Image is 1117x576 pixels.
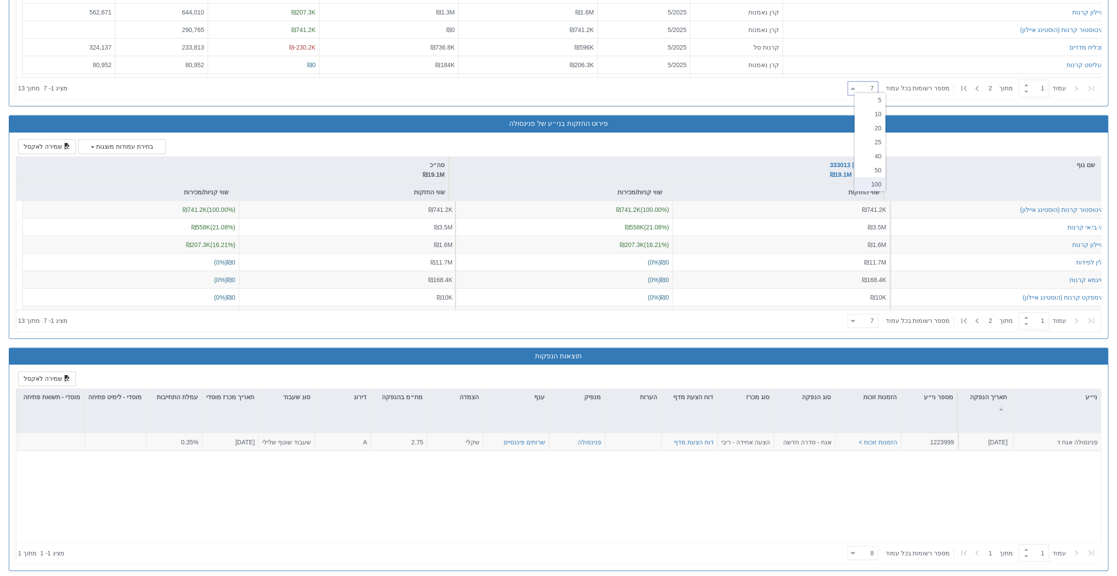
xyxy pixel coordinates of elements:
span: ₪558K [625,224,644,231]
div: ‏ מתוך [844,311,1099,330]
span: ₪184K [435,61,455,68]
div: ‏מציג 1 - 1 ‏ מתוך 1 [18,543,65,562]
div: ‏ מתוך [844,543,1099,562]
span: 1 [988,548,999,557]
span: ( 21.08 %) [191,224,235,231]
span: ( 0 %) [648,294,669,301]
button: אנליסט קרנות [1067,61,1104,69]
div: מח״מ בהנפקה [370,389,426,415]
div: שווי קניות/מכירות [16,184,232,200]
div: 562,671 [26,8,111,17]
button: אימפקט קרנות (הוסטינג איילון) [1023,293,1104,302]
div: קרן נאמנות [694,8,779,17]
div: שווי החזקות [233,184,449,200]
span: ‏מספר רשומות בכל עמוד [885,84,950,93]
span: ₪168.4K [428,276,453,283]
div: מנפיק [549,389,604,405]
div: ‏ מתוך [844,79,1099,98]
button: אי.בי.אי קרנות [1067,223,1104,232]
span: ₪558K [191,224,210,231]
div: ענף [483,389,548,405]
div: סה״כ [19,160,445,180]
span: ‏מספר רשומות בכל עמוד [885,548,950,557]
div: שרותים פיננסיים [503,437,545,446]
div: סיגמא קרנות [1070,275,1104,284]
div: אינווסטור קרנות (הוסטינג איילון) [1020,205,1104,214]
span: ₪741.2K [428,206,453,213]
span: ( 0 %) [214,276,235,283]
span: ₪11.7M [431,259,453,266]
span: ₪0 [661,259,669,266]
div: 290,765 [119,25,204,34]
div: ‏מציג 1 - 7 ‏ מתוך 13 [18,311,68,330]
button: ילין לפידות [1076,258,1104,267]
div: 50 [855,163,885,177]
span: ₪10K [437,294,453,301]
span: ₪0 [661,294,669,301]
div: דירוג [314,389,370,405]
div: שקלי [431,437,479,446]
span: ₪0 [227,294,235,301]
span: ₪0 [446,26,455,33]
div: הצמדה [427,389,482,405]
div: 0.35% [150,437,198,446]
div: שם גוף [884,157,1101,173]
span: ‏עמוד [1052,84,1066,93]
div: קרן נאמנות [694,61,779,69]
div: מוסדי - לימיט פתיחה [84,389,145,415]
span: ( 0 %) [648,276,669,283]
h3: תוצאות הנפקות [16,352,1101,360]
div: 5/2025 [601,61,686,69]
div: 80,952 [119,61,204,69]
div: 2.75 [374,437,423,446]
span: 2 [988,316,999,325]
span: ₪3.5M [434,224,453,231]
span: ₪207.3K [186,241,210,248]
div: 324,137 [26,43,111,52]
button: תכלית מדדים [1070,43,1104,52]
button: שמירה לאקסל [18,139,76,154]
div: 100 [855,177,885,191]
span: ‏מספר רשומות בכל עמוד [885,316,950,325]
div: הערות [605,389,661,405]
div: תאריך מכרז מוסדי [202,389,258,415]
div: ‏מציג 1 - 7 ‏ מתוך 13 [18,79,68,98]
span: ₪19.1M [423,171,445,178]
button: פנינסולה [578,437,601,446]
span: ₪741.2K [862,206,886,213]
span: ( 100.00 %) [616,206,669,213]
div: קרנות סל [694,43,779,52]
span: ₪1.6M [868,241,886,248]
span: ₪-230.2K [289,44,316,51]
div: 1223999 [905,437,954,446]
span: ₪1.3M [436,9,455,16]
button: שמירה לאקסל [18,371,76,386]
div: הזמנות זוכות [835,389,900,405]
span: ₪19.1M [830,171,852,178]
button: פנינסולה | 333013 ₪19.1M [830,160,879,180]
div: 10 [855,107,885,121]
span: ‏עמוד [1052,316,1066,325]
span: ( 100.00 %) [183,206,235,213]
span: ‏עמוד [1052,548,1066,557]
span: ₪207.3K [291,9,316,16]
div: תאריך הנפקה [958,389,1013,415]
button: אינווסטור קרנות (הוסטינג איילון) [1020,25,1104,34]
div: עמלת התחייבות [146,389,201,415]
div: ני״ע [1013,389,1101,405]
button: איילון קרנות [1072,8,1104,17]
div: 644,010 [119,8,204,17]
div: שעבוד שוטף שלילי [262,437,311,446]
div: פנינסולה אגח ד [1017,437,1098,446]
div: הצעה אחידה - ריבית [721,437,770,446]
a: דוח הצעת מדף [674,438,714,445]
div: 5/2025 [601,43,686,52]
div: קרן נאמנות [694,25,779,34]
div: 40 [855,149,885,163]
span: ₪11.7M [864,259,886,266]
div: שווי החזקות [666,184,883,200]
